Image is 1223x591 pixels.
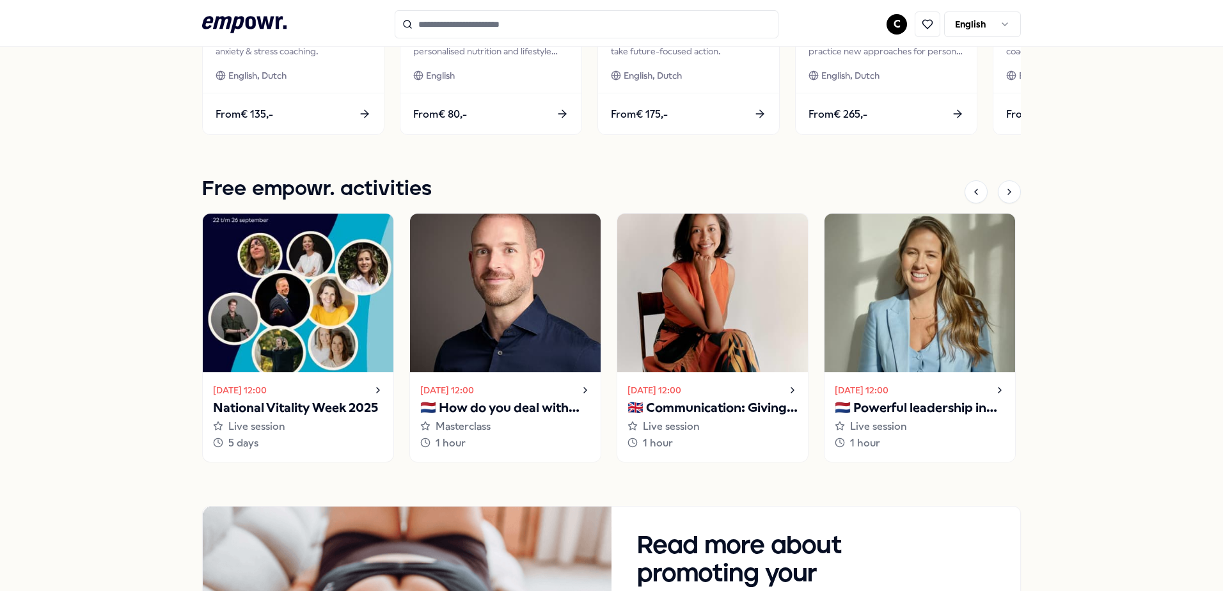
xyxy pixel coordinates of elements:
[825,214,1015,372] img: activity image
[202,213,394,462] a: [DATE] 12:00National Vitality Week 2025Live session5 days
[216,106,273,123] span: From € 135,-
[213,398,383,418] p: National Vitality Week 2025
[228,68,287,83] span: English, Dutch
[1019,68,1077,83] span: English, Dutch
[420,383,474,397] time: [DATE] 12:00
[824,213,1016,462] a: [DATE] 12:00🇳🇱 Powerful leadership in challenging situationsLive session1 hour
[213,435,383,452] div: 5 days
[409,213,601,462] a: [DATE] 12:00🇳🇱 How do you deal with your inner critic?Masterclass1 hour
[202,173,432,205] h1: Free empowr. activities
[420,435,590,452] div: 1 hour
[395,10,778,38] input: Search for products, categories or subcategories
[809,106,867,123] span: From € 265,-
[627,398,798,418] p: 🇬🇧 Communication: Giving and receiving feedback
[887,14,907,35] button: C
[627,435,798,452] div: 1 hour
[627,383,681,397] time: [DATE] 12:00
[426,68,455,83] span: English
[835,383,888,397] time: [DATE] 12:00
[821,68,880,83] span: English, Dutch
[835,398,1005,418] p: 🇳🇱 Powerful leadership in challenging situations
[203,214,393,372] img: activity image
[627,418,798,435] div: Live session
[420,398,590,418] p: 🇳🇱 How do you deal with your inner critic?
[413,106,467,123] span: From € 80,-
[213,418,383,435] div: Live session
[624,68,682,83] span: English, Dutch
[835,435,1005,452] div: 1 hour
[617,214,808,372] img: activity image
[213,383,267,397] time: [DATE] 12:00
[611,106,668,123] span: From € 175,-
[410,214,601,372] img: activity image
[835,418,1005,435] div: Live session
[1006,106,1064,123] span: From € 210,-
[617,213,809,462] a: [DATE] 12:00🇬🇧 Communication: Giving and receiving feedbackLive session1 hour
[420,418,590,435] div: Masterclass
